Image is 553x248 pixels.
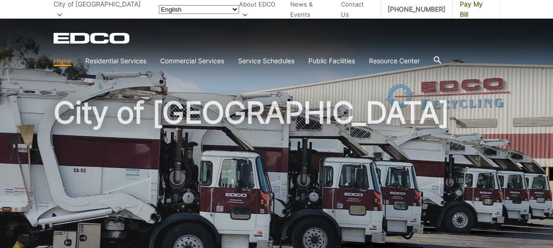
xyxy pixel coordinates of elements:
a: EDCD logo. Return to the homepage. [54,33,131,44]
a: Residential Services [85,56,146,66]
a: Home [54,56,71,66]
select: Select a language [159,5,239,14]
a: Service Schedules [238,56,294,66]
a: Public Facilities [308,56,355,66]
a: Commercial Services [160,56,224,66]
a: Resource Center [369,56,420,66]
